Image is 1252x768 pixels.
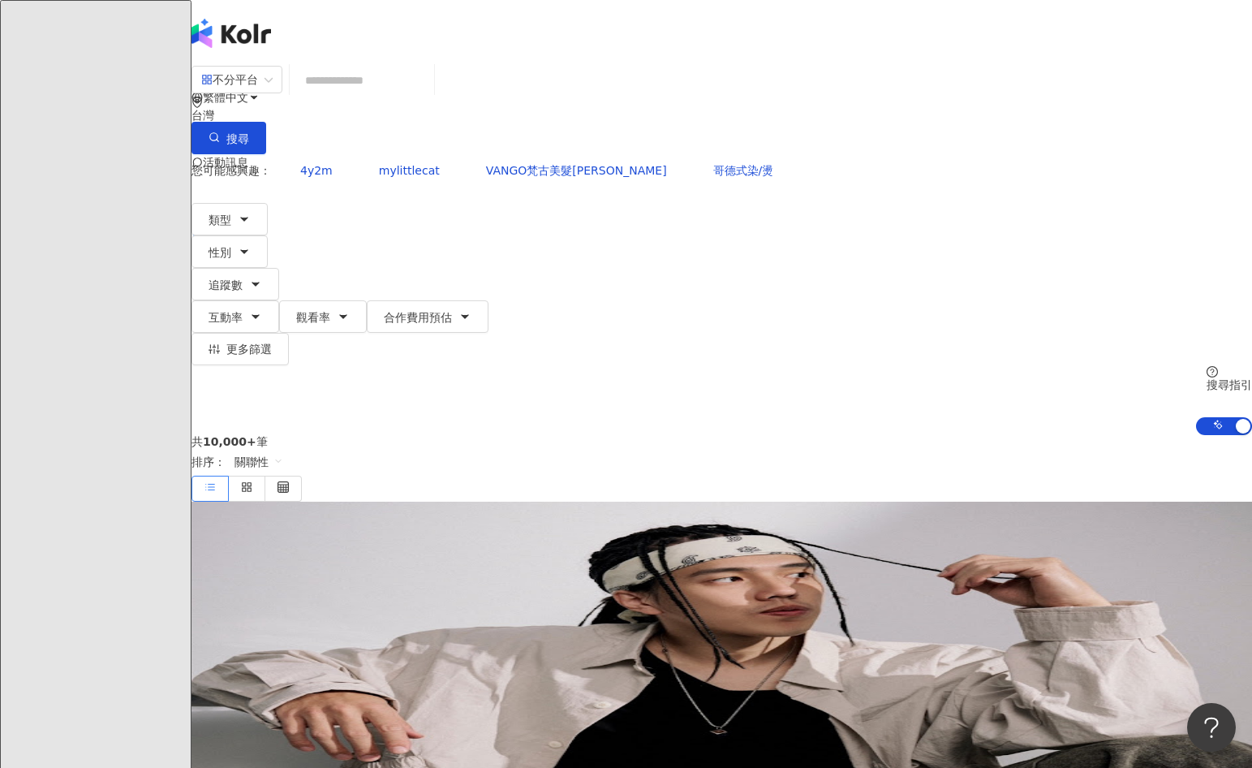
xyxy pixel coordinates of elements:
span: 更多篩選 [226,343,272,356]
button: 哥德式染/燙 [696,154,791,187]
span: 活動訊息 [203,156,248,169]
div: 台灣 [191,109,1252,122]
span: 性別 [209,246,231,259]
div: 搜尋指引 [1207,378,1252,391]
button: 互動率 [191,300,279,333]
button: 更多篩選 [191,333,289,365]
span: 關聯性 [234,449,283,475]
span: 10,000+ [203,435,256,448]
div: 排序： [191,448,1252,476]
button: 搜尋 [191,122,266,154]
span: environment [191,97,203,108]
button: 類型 [191,203,268,235]
span: 搜尋 [226,132,249,145]
img: logo [191,19,271,48]
div: 不分平台 [201,67,258,93]
button: mylittlecat [362,154,457,187]
span: 您可能感興趣： [191,164,271,177]
iframe: Help Scout Beacon - Open [1187,703,1236,752]
span: 觀看率 [296,311,330,324]
span: 4y2m [300,164,333,177]
span: appstore [201,74,213,85]
span: 類型 [209,214,231,227]
span: 哥德式染/燙 [713,164,774,177]
button: 追蹤數 [191,268,279,300]
div: 共 筆 [191,435,1252,448]
span: question-circle [1207,366,1218,378]
button: 觀看率 [279,300,367,333]
button: 性別 [191,235,268,268]
span: 合作費用預估 [384,311,452,324]
button: 合作費用預估 [367,300,488,333]
span: VANGO梵古美髮[PERSON_NAME] [486,164,667,177]
button: 4y2m [283,154,350,187]
span: 追蹤數 [209,278,243,291]
span: 互動率 [209,311,243,324]
button: VANGO梵古美髮[PERSON_NAME] [469,154,684,187]
span: mylittlecat [379,164,440,177]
